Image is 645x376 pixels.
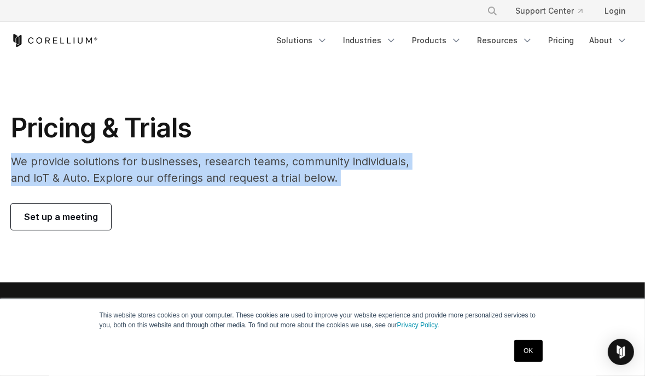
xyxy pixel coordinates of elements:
[270,31,334,50] a: Solutions
[11,112,419,144] h1: Pricing & Trials
[470,31,539,50] a: Resources
[270,31,634,50] div: Navigation Menu
[397,321,439,329] a: Privacy Policy.
[507,1,591,21] a: Support Center
[24,210,98,223] span: Set up a meeting
[474,1,634,21] div: Navigation Menu
[596,1,634,21] a: Login
[405,31,468,50] a: Products
[583,31,634,50] a: About
[608,339,634,365] div: Open Intercom Messenger
[11,153,419,186] p: We provide solutions for businesses, research teams, community individuals, and IoT & Auto. Explo...
[336,31,403,50] a: Industries
[100,310,546,330] p: This website stores cookies on your computer. These cookies are used to improve your website expe...
[514,340,542,362] a: OK
[542,31,580,50] a: Pricing
[11,204,111,230] a: Set up a meeting
[483,1,502,21] button: Search
[11,34,98,47] a: Corellium Home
